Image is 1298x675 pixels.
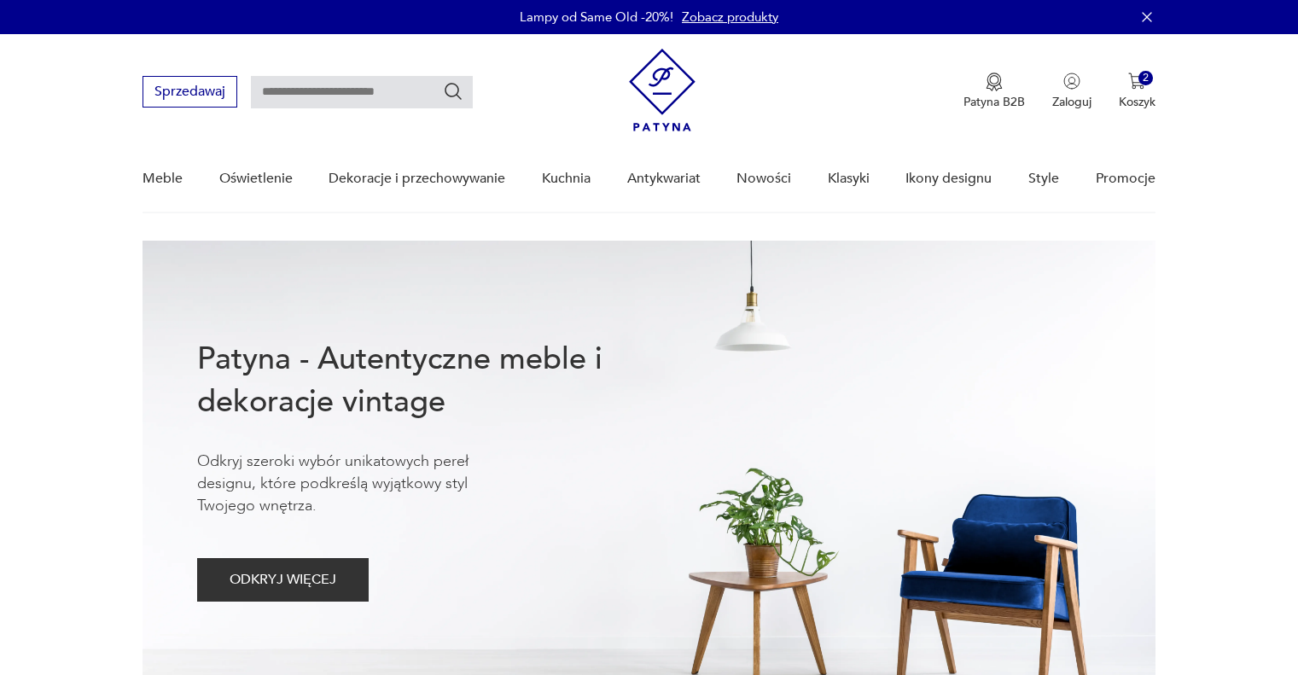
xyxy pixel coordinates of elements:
[1138,71,1153,85] div: 2
[963,73,1025,110] a: Ikona medaluPatyna B2B
[828,146,870,212] a: Klasyki
[1119,73,1155,110] button: 2Koszyk
[1052,94,1091,110] p: Zaloguj
[1096,146,1155,212] a: Promocje
[963,73,1025,110] button: Patyna B2B
[736,146,791,212] a: Nowości
[682,9,778,26] a: Zobacz produkty
[1063,73,1080,90] img: Ikonka użytkownika
[1119,94,1155,110] p: Koszyk
[627,146,701,212] a: Antykwariat
[143,87,237,99] a: Sprzedawaj
[963,94,1025,110] p: Patyna B2B
[1128,73,1145,90] img: Ikona koszyka
[520,9,673,26] p: Lampy od Same Old -20%!
[219,146,293,212] a: Oświetlenie
[197,575,369,587] a: ODKRYJ WIĘCEJ
[629,49,696,131] img: Patyna - sklep z meblami i dekoracjami vintage
[443,81,463,102] button: Szukaj
[542,146,591,212] a: Kuchnia
[986,73,1003,91] img: Ikona medalu
[143,146,183,212] a: Meble
[197,338,658,423] h1: Patyna - Autentyczne meble i dekoracje vintage
[1052,73,1091,110] button: Zaloguj
[197,451,521,517] p: Odkryj szeroki wybór unikatowych pereł designu, które podkreślą wyjątkowy styl Twojego wnętrza.
[143,76,237,108] button: Sprzedawaj
[905,146,992,212] a: Ikony designu
[1028,146,1059,212] a: Style
[329,146,505,212] a: Dekoracje i przechowywanie
[197,558,369,602] button: ODKRYJ WIĘCEJ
